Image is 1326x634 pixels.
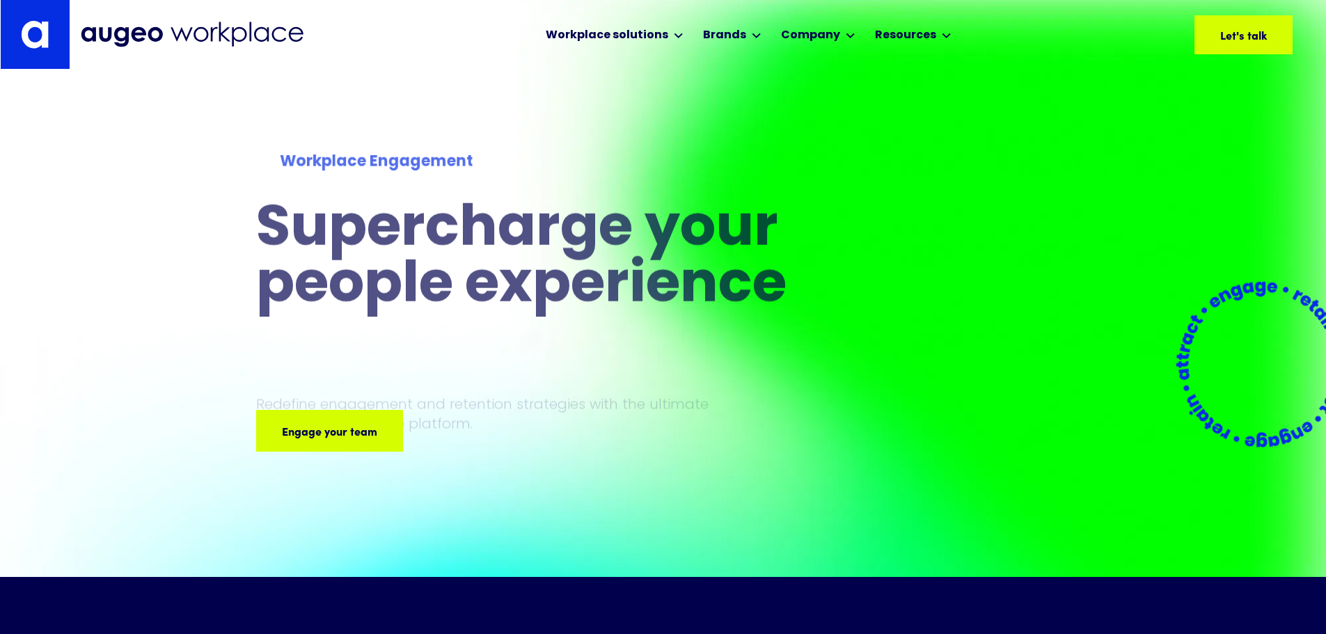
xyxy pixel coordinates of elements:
div: Workplace Engagement [280,151,834,174]
h1: Supercharge your people experience [256,203,858,315]
a: Let's talk [1194,15,1293,54]
a: Engage your team [256,410,403,452]
img: Augeo's "a" monogram decorative logo in white. [21,20,49,49]
img: Augeo Workplace business unit full logo in mignight blue. [81,22,303,47]
div: Company [781,27,840,44]
div: Resources [875,27,936,44]
p: Redefine engagement and retention strategies with the ultimate employee experience platform. [256,395,735,434]
div: Workplace solutions [546,27,668,44]
div: Brands [703,27,746,44]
